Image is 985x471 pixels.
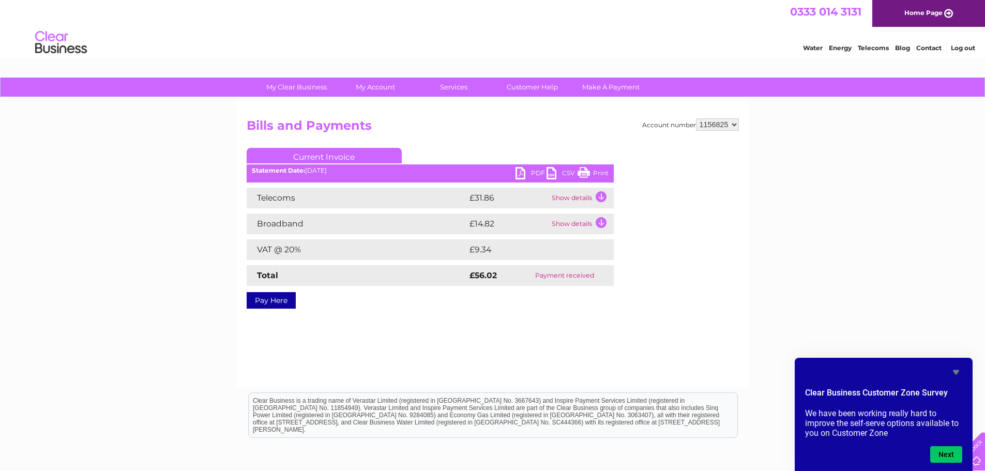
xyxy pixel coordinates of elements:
a: Current Invoice [247,148,402,163]
a: Services [411,78,496,97]
a: Water [803,44,823,52]
a: Pay Here [247,292,296,309]
a: CSV [547,167,578,182]
h2: Clear Business Customer Zone Survey [805,387,962,404]
p: We have been working really hard to improve the self-serve options available to you on Customer Zone [805,408,962,438]
button: Hide survey [950,366,962,378]
td: Payment received [516,265,613,286]
a: Customer Help [490,78,575,97]
a: Contact [916,44,942,52]
div: Clear Business Customer Zone Survey [805,366,962,463]
td: £31.86 [467,188,549,208]
a: Print [578,167,609,182]
a: Energy [829,44,852,52]
a: Make A Payment [568,78,654,97]
a: PDF [516,167,547,182]
td: Telecoms [247,188,467,208]
td: £14.82 [467,214,549,234]
h2: Bills and Payments [247,118,739,138]
strong: Total [257,270,278,280]
td: Show details [549,214,614,234]
img: logo.png [35,27,87,58]
a: Log out [951,44,975,52]
a: Telecoms [858,44,889,52]
td: £9.34 [467,239,590,260]
a: Blog [895,44,910,52]
a: 0333 014 3131 [790,5,861,18]
div: Account number [642,118,739,131]
div: Clear Business is a trading name of Verastar Limited (registered in [GEOGRAPHIC_DATA] No. 3667643... [249,6,737,50]
a: My Clear Business [254,78,339,97]
button: Next question [930,446,962,463]
td: VAT @ 20% [247,239,467,260]
div: [DATE] [247,167,614,174]
a: My Account [332,78,418,97]
strong: £56.02 [469,270,497,280]
b: Statement Date: [252,166,305,174]
td: Show details [549,188,614,208]
td: Broadband [247,214,467,234]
